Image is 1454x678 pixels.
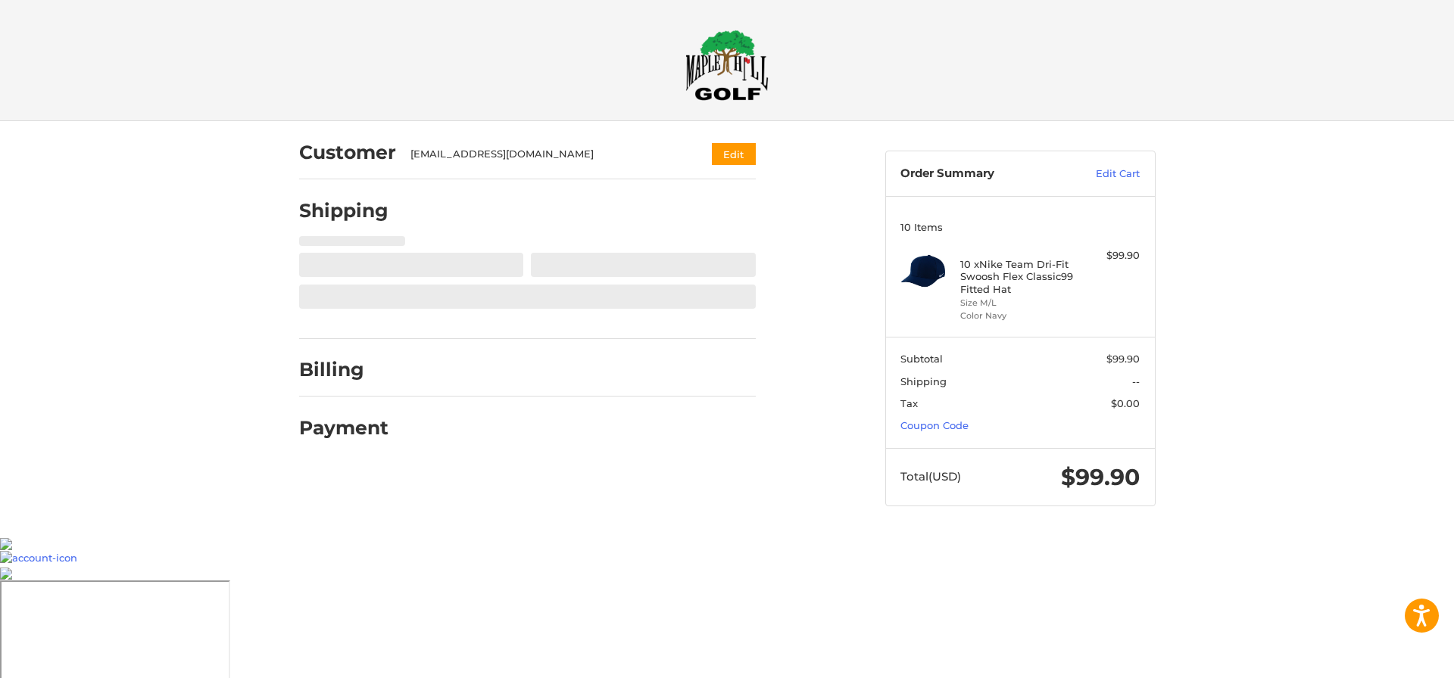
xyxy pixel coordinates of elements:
li: Size M/L [960,297,1076,309]
li: Color Navy [960,309,1076,322]
button: Edit [712,143,756,165]
img: Maple Hill Golf [685,30,769,101]
a: Edit Cart [1063,166,1140,182]
span: $99.90 [1106,353,1140,365]
span: Subtotal [900,353,943,365]
span: Tax [900,397,918,409]
span: $0.00 [1111,397,1140,409]
h3: 10 Items [900,221,1140,233]
h2: Shipping [299,199,388,222]
h2: Billing [299,358,388,381]
span: Shipping [900,375,947,387]
h4: 10 x Nike Team Dri-Fit Swoosh Flex Classic99 Fitted Hat [960,258,1076,295]
div: $99.90 [1080,248,1140,263]
h2: Customer [299,141,396,164]
span: -- [1132,375,1140,387]
h2: Payment [299,416,388,440]
span: Total (USD) [900,469,961,484]
div: [EMAIL_ADDRESS][DOMAIN_NAME] [410,147,682,162]
a: Coupon Code [900,419,969,431]
span: $99.90 [1061,463,1140,491]
h3: Order Summary [900,166,1063,182]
